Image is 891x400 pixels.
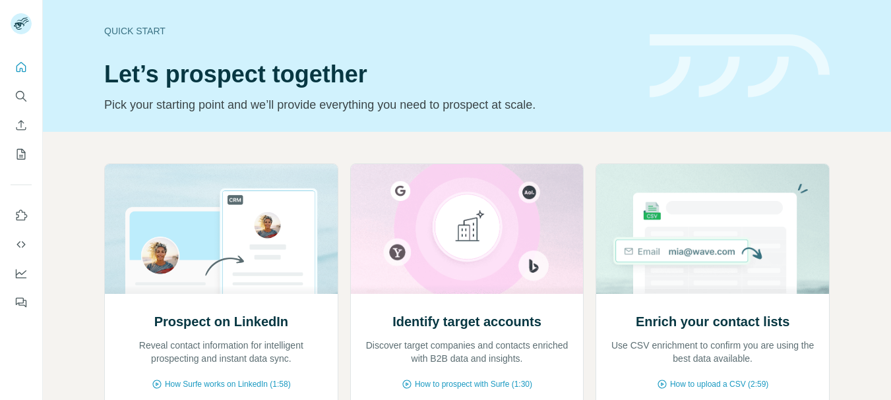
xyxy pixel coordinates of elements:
[104,96,634,114] p: Pick your starting point and we’ll provide everything you need to prospect at scale.
[596,164,830,294] img: Enrich your contact lists
[11,84,32,108] button: Search
[350,164,584,294] img: Identify target accounts
[11,233,32,256] button: Use Surfe API
[11,262,32,285] button: Dashboard
[104,61,634,88] h1: Let’s prospect together
[415,378,532,390] span: How to prospect with Surfe (1:30)
[154,312,288,331] h2: Prospect on LinkedIn
[609,339,816,365] p: Use CSV enrichment to confirm you are using the best data available.
[11,142,32,166] button: My lists
[364,339,570,365] p: Discover target companies and contacts enriched with B2B data and insights.
[392,312,541,331] h2: Identify target accounts
[11,113,32,137] button: Enrich CSV
[670,378,768,390] span: How to upload a CSV (2:59)
[11,55,32,79] button: Quick start
[650,34,830,98] img: banner
[118,339,324,365] p: Reveal contact information for intelligent prospecting and instant data sync.
[11,291,32,314] button: Feedback
[104,164,338,294] img: Prospect on LinkedIn
[11,204,32,227] button: Use Surfe on LinkedIn
[104,24,634,38] div: Quick start
[165,378,291,390] span: How Surfe works on LinkedIn (1:58)
[636,312,789,331] h2: Enrich your contact lists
